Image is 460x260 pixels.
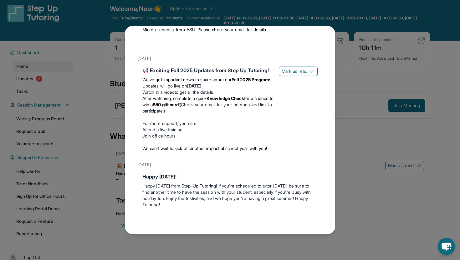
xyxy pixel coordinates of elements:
p: For more support, you can: [142,120,274,127]
li: (Check your email for your personalized link to participate.) [142,95,274,114]
div: [DATE] [137,53,323,64]
a: Watch this video [142,89,175,95]
span: Mark as read [282,68,307,74]
span: After watching, complete a quick [142,96,207,101]
strong: $50 gift card [153,102,179,107]
li: to get all the details [142,89,274,95]
div: [DATE] [137,159,323,170]
strong: [DATE] [187,83,202,88]
div: 📢 Exciting Fall 2025 Updates from Step Up Tutoring! [142,67,274,74]
a: Attend a live training [142,127,183,132]
img: Mark as read [310,69,315,74]
span: We can’t wait to kick off another impactful school year with you! [142,146,267,151]
button: chat-button [438,238,455,255]
span: We’ve got important news to share about our [142,77,232,82]
strong: Knowledge Check [207,96,244,101]
li: Updates will go live on [142,83,274,89]
strong: Fall 2025 Program: [232,77,270,82]
div: Happy [DATE]! [142,173,318,180]
p: Happy [DATE] from Step-Up Tutoring! If you're scheduled to tutor [DATE], be sure to find another ... [142,183,318,208]
a: Join office hours [142,133,176,138]
button: Mark as read [279,67,318,76]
